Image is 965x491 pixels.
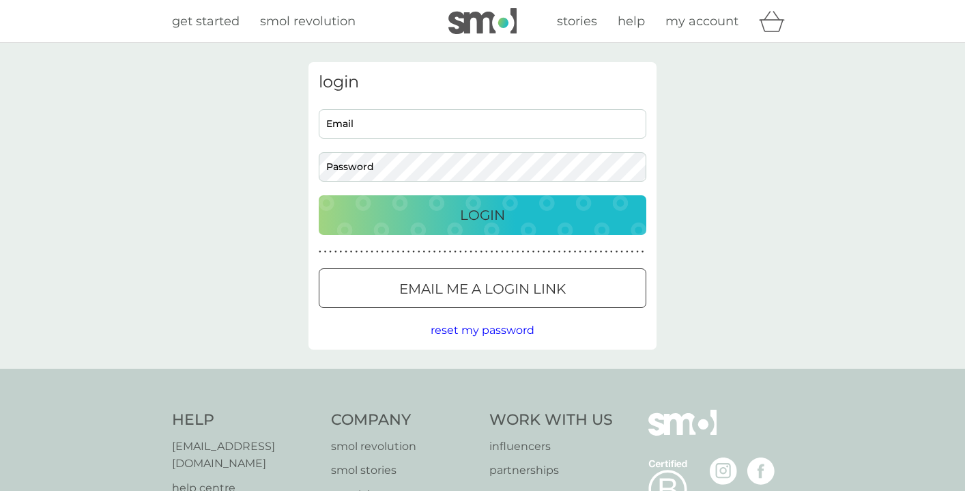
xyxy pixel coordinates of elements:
p: ● [600,249,603,255]
p: Email me a login link [399,278,566,300]
p: ● [340,249,343,255]
p: ● [397,249,399,255]
span: get started [172,14,240,29]
button: Login [319,195,646,235]
p: ● [590,249,592,255]
img: smol [448,8,517,34]
a: smol revolution [331,438,476,455]
button: reset my password [431,322,534,339]
p: ● [527,249,530,255]
p: ● [511,249,514,255]
p: ● [579,249,581,255]
p: ● [329,249,332,255]
p: ● [454,249,457,255]
p: ● [610,249,613,255]
a: [EMAIL_ADDRESS][DOMAIN_NAME] [172,438,317,473]
p: ● [438,249,441,255]
h4: Company [331,410,476,431]
img: visit the smol Instagram page [710,458,737,485]
p: ● [558,249,561,255]
span: reset my password [431,324,534,337]
a: stories [557,12,597,31]
p: ● [376,249,379,255]
p: ● [402,249,405,255]
p: ● [428,249,431,255]
p: ● [532,249,535,255]
p: ● [345,249,347,255]
p: ● [563,249,566,255]
h3: login [319,72,646,92]
span: my account [665,14,738,29]
p: ● [360,249,363,255]
div: basket [759,8,793,35]
p: ● [366,249,369,255]
p: ● [568,249,571,255]
p: ● [480,249,482,255]
p: ● [350,249,353,255]
p: ● [517,249,519,255]
p: ● [616,249,618,255]
p: ● [423,249,426,255]
a: smol stories [331,462,476,479]
p: ● [334,249,337,255]
p: ● [501,249,504,255]
span: smol revolution [260,14,356,29]
p: ● [626,249,629,255]
p: ● [495,249,498,255]
a: get started [172,12,240,31]
p: ● [548,249,551,255]
p: ● [444,249,446,255]
p: ● [620,249,623,255]
img: visit the smol Facebook page [747,458,775,485]
a: partnerships [489,462,613,479]
a: influencers [489,438,613,455]
p: ● [584,249,587,255]
p: ● [386,249,389,255]
button: Email me a login link [319,268,646,308]
p: ● [491,249,493,255]
p: ● [324,249,327,255]
h4: Help [172,410,317,431]
p: ● [553,249,556,255]
p: Login [460,204,505,226]
a: help [618,12,645,31]
a: my account [665,12,738,31]
p: ● [506,249,509,255]
p: ● [537,249,540,255]
p: ● [631,249,634,255]
p: ● [407,249,410,255]
p: ● [371,249,373,255]
img: smol [648,410,717,456]
p: ● [459,249,462,255]
p: ● [605,249,607,255]
p: ● [418,249,420,255]
p: ● [594,249,597,255]
p: ● [475,249,478,255]
p: ● [449,249,452,255]
a: smol revolution [260,12,356,31]
p: ● [485,249,488,255]
p: ● [543,249,545,255]
p: ● [465,249,467,255]
h4: Work With Us [489,410,613,431]
p: ● [381,249,384,255]
p: ● [470,249,472,255]
p: ● [636,249,639,255]
p: ● [574,249,577,255]
span: help [618,14,645,29]
p: ● [392,249,394,255]
p: ● [319,249,321,255]
p: ● [433,249,436,255]
p: ● [642,249,644,255]
p: ● [412,249,415,255]
span: stories [557,14,597,29]
p: ● [521,249,524,255]
p: ● [355,249,358,255]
